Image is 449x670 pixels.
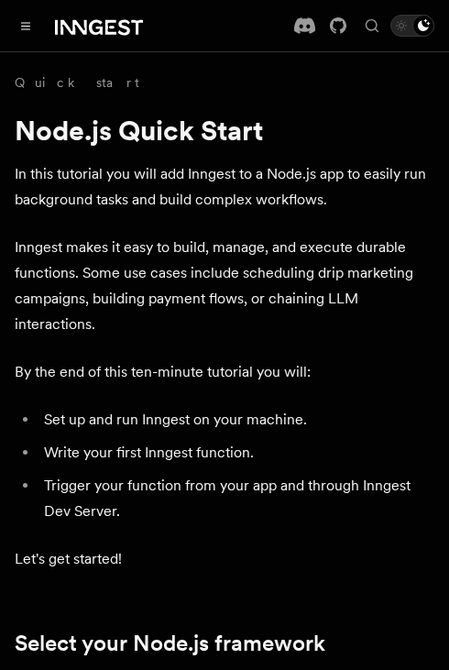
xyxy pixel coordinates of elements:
button: Toggle dark mode [390,15,434,37]
a: Quick start [15,73,139,92]
p: In this tutorial you will add Inngest to a Node.js app to easily run background tasks and build c... [15,161,434,213]
a: Select your Node.js framework [15,631,325,656]
li: Trigger your function from your app and through Inngest Dev Server. [38,473,434,524]
h1: Node.js Quick Start [15,114,434,147]
button: Find something... [361,15,383,37]
p: Inngest makes it easy to build, manage, and execute durable functions. Some use cases include sch... [15,235,434,337]
li: Write your first Inngest function. [38,440,434,466]
p: By the end of this ten-minute tutorial you will: [15,359,434,385]
button: Toggle navigation [15,15,37,37]
li: Set up and run Inngest on your machine. [38,407,434,433]
p: Let's get started! [15,546,434,572]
